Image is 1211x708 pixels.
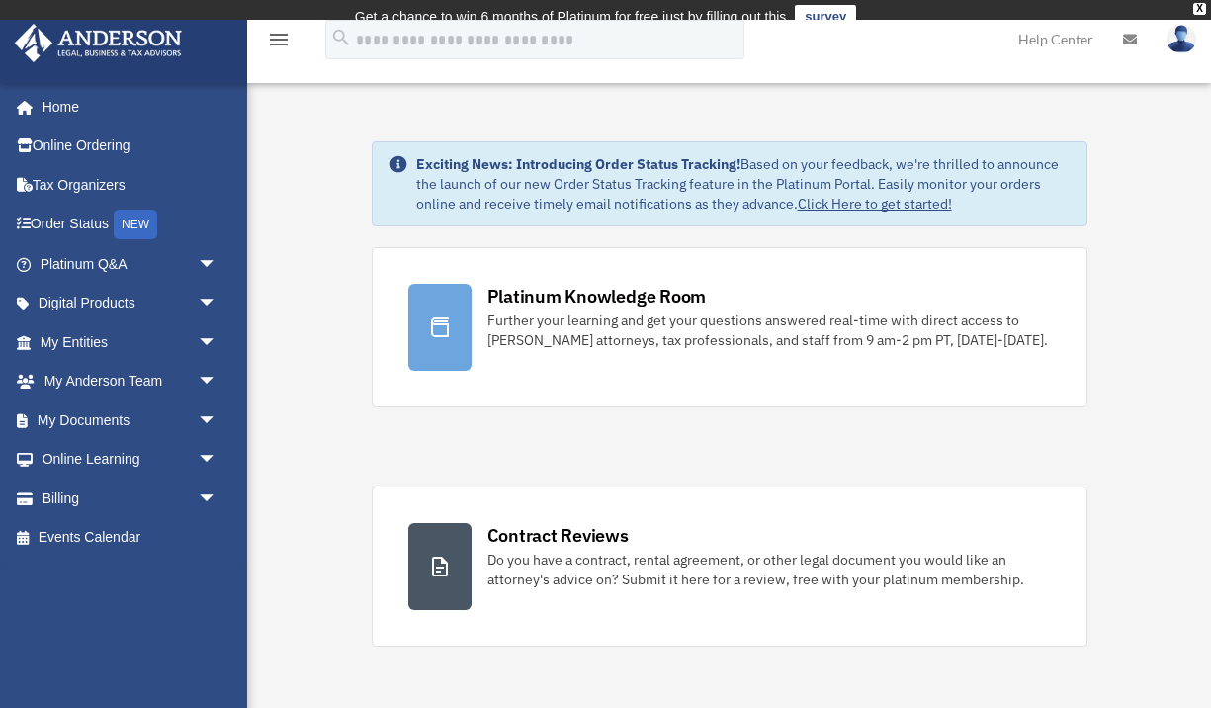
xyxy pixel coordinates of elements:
span: arrow_drop_down [198,244,237,285]
img: User Pic [1167,25,1196,53]
strong: Exciting News: Introducing Order Status Tracking! [416,155,740,173]
a: My Entitiesarrow_drop_down [14,322,247,362]
a: Platinum Q&Aarrow_drop_down [14,244,247,284]
a: Online Ordering [14,127,247,166]
span: arrow_drop_down [198,479,237,519]
a: Tax Organizers [14,165,247,205]
div: Based on your feedback, we're thrilled to announce the launch of our new Order Status Tracking fe... [416,154,1071,214]
a: My Documentsarrow_drop_down [14,400,247,440]
a: Home [14,87,237,127]
span: arrow_drop_down [198,322,237,363]
a: Billingarrow_drop_down [14,479,247,518]
div: close [1193,3,1206,15]
span: arrow_drop_down [198,440,237,481]
span: arrow_drop_down [198,400,237,441]
i: search [330,27,352,48]
span: arrow_drop_down [198,284,237,324]
a: survey [795,5,856,29]
div: Platinum Knowledge Room [487,284,707,309]
div: Get a chance to win 6 months of Platinum for free just by filling out this [355,5,787,29]
a: Digital Productsarrow_drop_down [14,284,247,323]
span: arrow_drop_down [198,362,237,402]
div: Do you have a contract, rental agreement, or other legal document you would like an attorney's ad... [487,550,1051,589]
a: Contract Reviews Do you have a contract, rental agreement, or other legal document you would like... [372,487,1087,647]
div: NEW [114,210,157,239]
img: Anderson Advisors Platinum Portal [9,24,188,62]
a: My Anderson Teamarrow_drop_down [14,362,247,401]
a: Platinum Knowledge Room Further your learning and get your questions answered real-time with dire... [372,247,1087,407]
a: Online Learningarrow_drop_down [14,440,247,480]
a: Click Here to get started! [798,195,952,213]
div: Contract Reviews [487,523,629,548]
a: Events Calendar [14,518,247,558]
a: Order StatusNEW [14,205,247,245]
i: menu [267,28,291,51]
div: Further your learning and get your questions answered real-time with direct access to [PERSON_NAM... [487,310,1051,350]
a: menu [267,35,291,51]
